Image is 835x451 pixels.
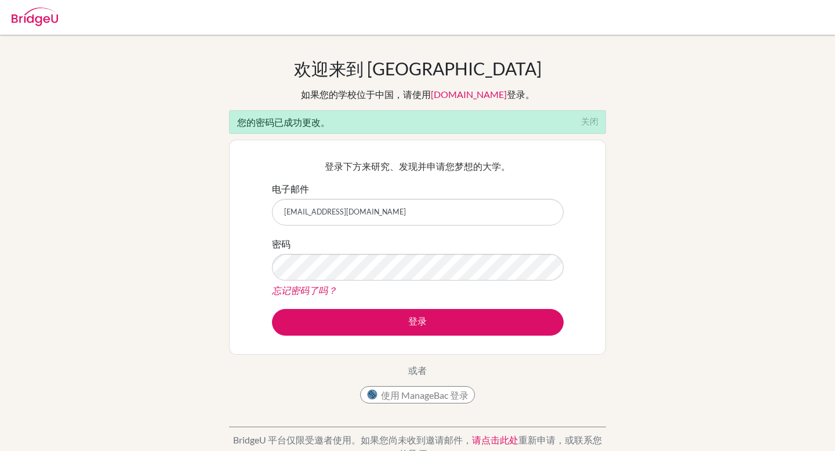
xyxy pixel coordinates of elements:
[294,58,542,79] font: 欢迎来到 [GEOGRAPHIC_DATA]
[360,386,475,403] button: 使用 ManageBac 登录
[272,238,291,249] font: 密码
[272,309,564,336] button: 登录
[272,183,309,194] font: 电子邮件
[408,365,427,376] font: 或者
[408,315,427,326] font: 登录
[381,390,469,401] font: 使用 ManageBac 登录
[472,434,518,445] a: 请点击此处
[573,111,605,129] button: 关闭
[431,89,507,100] a: [DOMAIN_NAME]
[581,117,598,125] font: 关闭
[237,117,330,128] font: 您的密码已成功更改。
[325,161,510,172] font: 登录下方来研究、发现并申请您梦想的大学。
[12,8,58,26] img: Bridge-U
[507,89,535,100] font: 登录。
[301,89,431,100] font: 如果您的学校位于中国，请使用
[233,434,472,445] font: BridgeU 平台仅限受邀者使用。如果您尚未收到邀请邮件，
[272,285,337,296] a: 忘记密码了吗？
